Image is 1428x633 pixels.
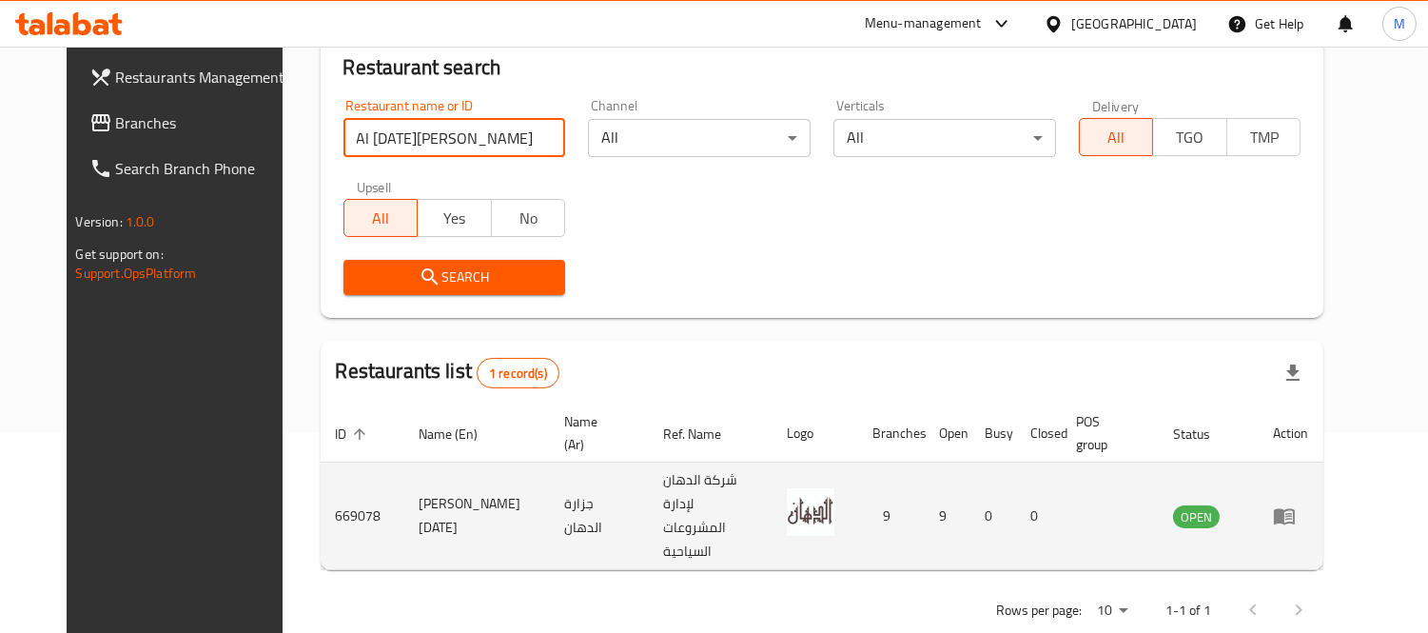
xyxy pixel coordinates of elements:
[996,599,1082,623] p: Rows per page:
[420,423,503,445] span: Name (En)
[1394,13,1405,34] span: M
[1087,124,1146,151] span: All
[1173,505,1220,528] div: OPEN
[359,266,551,289] span: Search
[1089,597,1135,625] div: Rows per page:
[772,405,857,463] th: Logo
[1161,124,1220,151] span: TGO
[833,119,1056,157] div: All
[321,463,404,570] td: 669078
[321,405,1324,570] table: enhanced table
[404,463,550,570] td: [PERSON_NAME][DATE]
[1173,506,1220,528] span: OPEN
[76,261,197,286] a: Support.OpsPlatform
[1235,124,1294,151] span: TMP
[1258,405,1323,463] th: Action
[1165,599,1211,623] p: 1-1 of 1
[857,463,924,570] td: 9
[969,405,1015,463] th: Busy
[343,119,566,157] input: Search for restaurant name or ID..
[1092,99,1140,112] label: Delivery
[1076,410,1136,456] span: POS group
[116,157,290,180] span: Search Branch Phone
[76,242,164,267] span: Get support on:
[924,405,969,463] th: Open
[549,463,648,570] td: جزارة الدهان
[336,423,372,445] span: ID
[116,66,290,89] span: Restaurants Management
[1015,463,1061,570] td: 0
[969,463,1015,570] td: 0
[477,358,559,388] div: Total records count
[76,209,123,234] span: Version:
[343,199,419,237] button: All
[1270,350,1316,396] div: Export file
[343,53,1301,82] h2: Restaurant search
[1071,13,1197,34] div: [GEOGRAPHIC_DATA]
[352,205,411,232] span: All
[1152,118,1227,156] button: TGO
[74,54,305,100] a: Restaurants Management
[499,205,558,232] span: No
[357,180,392,193] label: Upsell
[1173,423,1235,445] span: Status
[336,357,559,388] h2: Restaurants list
[1226,118,1301,156] button: TMP
[74,100,305,146] a: Branches
[116,111,290,134] span: Branches
[126,209,155,234] span: 1.0.0
[1079,118,1154,156] button: All
[865,12,982,35] div: Menu-management
[343,260,566,295] button: Search
[588,119,811,157] div: All
[491,199,566,237] button: No
[663,423,746,445] span: Ref. Name
[425,205,484,232] span: Yes
[924,463,969,570] td: 9
[787,488,834,536] img: Al Dahan Butchery
[74,146,305,191] a: Search Branch Phone
[478,365,558,383] span: 1 record(s)
[417,199,492,237] button: Yes
[1015,405,1061,463] th: Closed
[648,463,771,570] td: شركة الدهان لإدارة المشروعات السياحية
[564,410,625,456] span: Name (Ar)
[857,405,924,463] th: Branches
